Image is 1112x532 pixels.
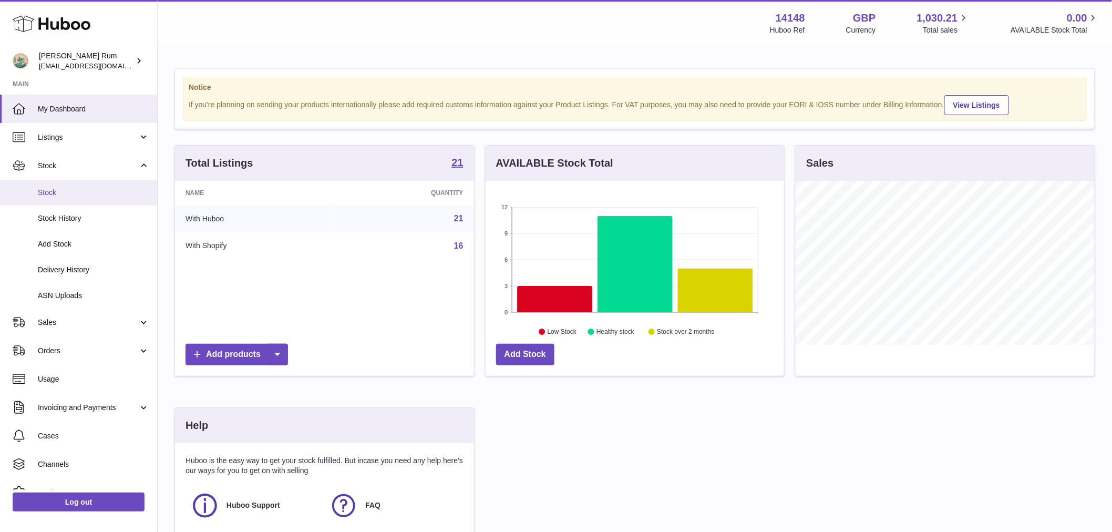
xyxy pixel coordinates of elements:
div: If you're planning on sending your products internationally please add required customs informati... [189,94,1081,115]
h3: Total Listings [186,156,253,170]
span: 1,030.21 [917,11,958,25]
a: Huboo Support [191,492,319,520]
a: 1,030.21 Total sales [917,11,970,35]
strong: 21 [451,157,463,168]
span: Usage [38,374,149,384]
td: With Huboo [175,205,336,232]
a: Add products [186,344,288,365]
div: Huboo Ref [770,25,805,35]
span: [EMAIL_ADDRESS][DOMAIN_NAME] [39,62,155,70]
span: Huboo Support [226,500,280,510]
text: 3 [504,283,508,289]
h3: Help [186,418,208,433]
span: Stock [38,188,149,198]
a: 21 [454,214,464,223]
span: ASN Uploads [38,291,149,301]
text: 0 [504,309,508,315]
a: Log out [13,493,145,511]
span: Invoicing and Payments [38,403,138,413]
img: internalAdmin-14148@internal.huboo.com [13,53,28,69]
span: Stock [38,161,138,171]
h3: AVAILABLE Stock Total [496,156,613,170]
th: Quantity [336,181,474,205]
div: [PERSON_NAME] Rum [39,51,133,71]
span: Total sales [923,25,970,35]
p: Huboo is the easy way to get your stock fulfilled. But incase you need any help here's our ways f... [186,456,464,476]
span: Stock History [38,213,149,223]
strong: Notice [189,83,1081,93]
span: Settings [38,488,149,498]
span: My Dashboard [38,104,149,114]
span: Channels [38,459,149,469]
h3: Sales [806,156,833,170]
a: 16 [454,241,464,250]
strong: 14148 [776,11,805,25]
strong: GBP [853,11,876,25]
a: 0.00 AVAILABLE Stock Total [1011,11,1099,35]
text: 12 [501,204,508,210]
a: Add Stock [496,344,554,365]
a: 21 [451,157,463,170]
td: With Shopify [175,232,336,260]
text: Stock over 2 months [657,329,714,336]
span: Sales [38,318,138,328]
span: Listings [38,132,138,142]
span: 0.00 [1067,11,1087,25]
span: FAQ [365,500,380,510]
text: Low Stock [548,329,577,336]
text: Healthy stock [596,329,635,336]
a: FAQ [330,492,458,520]
span: Delivery History [38,265,149,275]
a: View Listings [944,95,1009,115]
span: Add Stock [38,239,149,249]
span: Orders [38,346,138,356]
span: Cases [38,431,149,441]
div: Currency [846,25,876,35]
span: AVAILABLE Stock Total [1011,25,1099,35]
text: 9 [504,230,508,237]
th: Name [175,181,336,205]
text: 6 [504,257,508,263]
